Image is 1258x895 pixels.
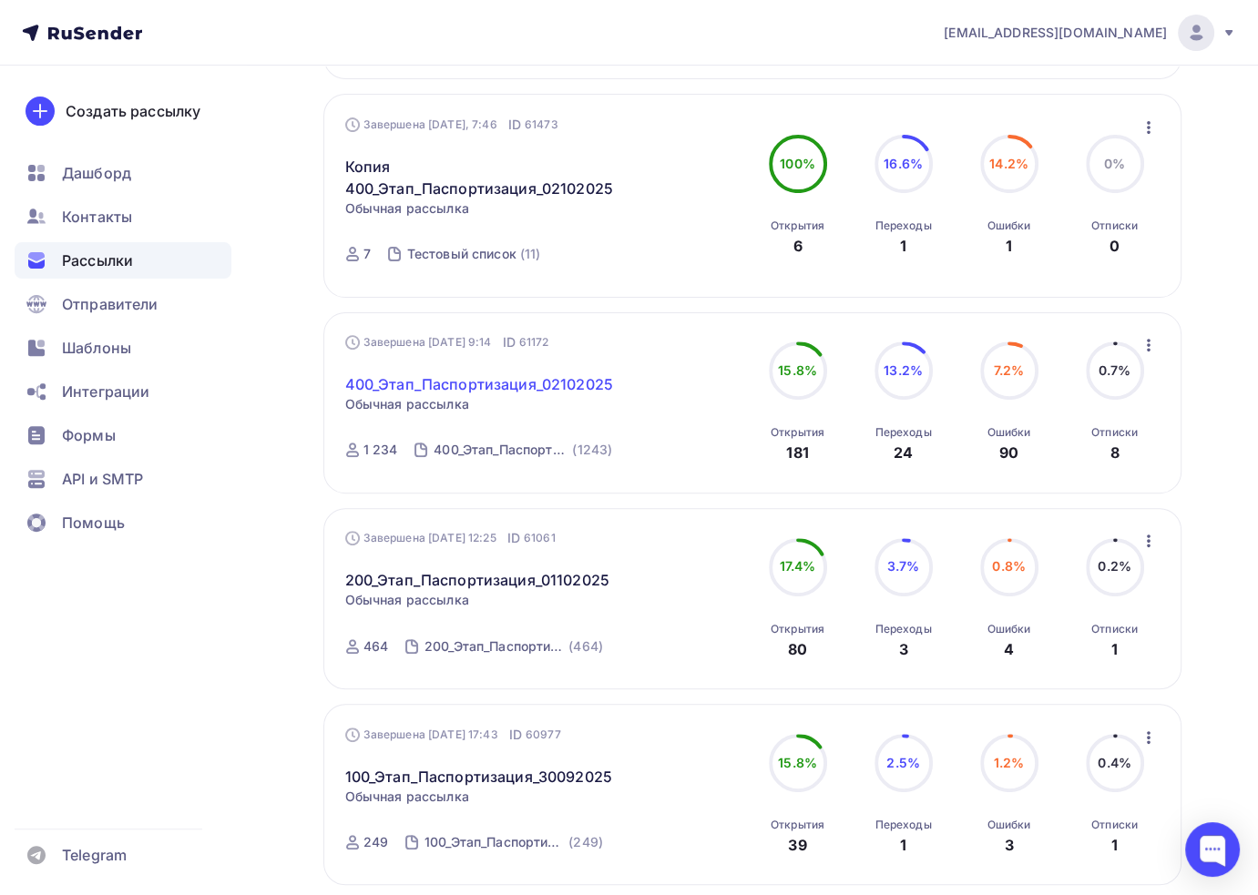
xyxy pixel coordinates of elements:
div: 200_Этап_Паспортизация_01102025 [424,637,565,656]
a: 400_Этап_Паспортизация_02102025 [345,373,613,395]
div: 400_Этап_Паспортизация_02102025 [434,441,568,459]
div: (1243) [572,441,612,459]
span: Обычная рассылка [345,591,469,609]
div: Завершена [DATE] 17:43 [345,726,561,744]
div: Переходы [874,425,931,440]
span: 2.5% [886,755,920,770]
div: (11) [520,245,541,263]
div: 1 [1111,638,1118,660]
span: 0.7% [1099,362,1131,378]
a: 400_Этап_Паспортизация_02102025 (1243) [432,435,614,464]
div: 1 [1006,235,1012,257]
a: 200_Этап_Паспортизация_01102025 (464) [423,632,605,661]
a: Формы [15,417,231,453]
div: 6 [793,235,802,257]
span: 7.2% [994,362,1025,378]
a: [EMAIL_ADDRESS][DOMAIN_NAME] [944,15,1236,51]
div: 1 [900,834,906,856]
span: Telegram [62,844,127,866]
span: 15.8% [778,755,817,770]
a: Шаблоны [15,330,231,366]
span: ID [508,116,521,134]
div: Открытия [771,425,824,440]
div: Открытия [771,219,824,233]
span: 61061 [524,529,556,547]
span: 0.2% [1098,558,1131,574]
div: Отписки [1091,219,1138,233]
span: 0.8% [992,558,1026,574]
span: 15.8% [778,362,817,378]
div: Ошибки [987,622,1031,636]
span: API и SMTP [62,468,143,490]
div: 8 [1110,442,1119,463]
span: 61473 [525,116,558,134]
span: 3.7% [887,558,920,574]
div: 1 [900,235,906,257]
div: 3 [898,638,907,660]
span: Рассылки [62,249,133,271]
span: 17.4% [780,558,816,574]
div: 181 [786,442,808,463]
a: Тестовый список (11) [405,239,543,269]
div: Отписки [1091,622,1138,636]
span: Обычная рассылка [345,395,469,413]
div: Тестовый список [407,245,516,263]
span: 16.6% [884,156,923,171]
div: Завершена [DATE] 9:14 [345,333,549,351]
span: Отправители [62,293,159,315]
div: Переходы [874,818,931,832]
span: 60977 [526,726,561,744]
div: Отписки [1091,425,1138,440]
span: 13.2% [884,362,923,378]
a: Рассылки [15,242,231,279]
div: Переходы [874,622,931,636]
span: ID [507,529,520,547]
span: Обычная рассылка [345,788,469,806]
span: 0% [1104,156,1125,171]
div: 24 [894,442,913,463]
div: 90 [999,442,1018,463]
div: 100_Этап_Паспортизация_30092025 [424,833,565,851]
a: Отправители [15,286,231,322]
div: 4 [1004,638,1014,660]
span: Обычная рассылка [345,199,469,218]
a: 200_Этап_Паспортизация_01102025 [345,569,609,591]
span: Интеграции [62,381,149,402]
div: 0 [1110,235,1120,257]
div: 39 [788,834,806,856]
div: 249 [363,833,388,851]
a: 100_Этап_Паспортизация_30092025 [345,766,612,788]
span: Формы [62,424,116,446]
span: 100% [780,156,815,171]
div: Открытия [771,622,824,636]
div: Ошибки [987,425,1031,440]
a: Дашборд [15,155,231,191]
span: Контакты [62,206,132,228]
div: Ошибки [987,219,1031,233]
a: 100_Этап_Паспортизация_30092025 (249) [423,828,605,857]
div: Отписки [1091,818,1138,832]
div: Создать рассылку [66,100,200,122]
div: 7 [363,245,371,263]
div: Открытия [771,818,824,832]
div: 3 [1004,834,1013,856]
div: 464 [363,637,388,656]
div: 1 234 [363,441,398,459]
span: 61172 [519,333,549,351]
div: Завершена [DATE] 12:25 [345,529,556,547]
span: 1.2% [994,755,1025,770]
div: Завершена [DATE], 7:46 [345,116,558,134]
span: 0.4% [1098,755,1131,770]
a: Копия 400_Этап_Паспортизация_02102025 [345,156,658,199]
span: Дашборд [62,162,131,184]
div: 1 [1111,834,1118,856]
span: Помощь [62,512,125,534]
div: Переходы [874,219,931,233]
span: Шаблоны [62,337,131,359]
div: Ошибки [987,818,1031,832]
span: ID [509,726,522,744]
span: ID [502,333,515,351]
span: 14.2% [989,156,1028,171]
span: [EMAIL_ADDRESS][DOMAIN_NAME] [944,24,1167,42]
div: (249) [568,833,603,851]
